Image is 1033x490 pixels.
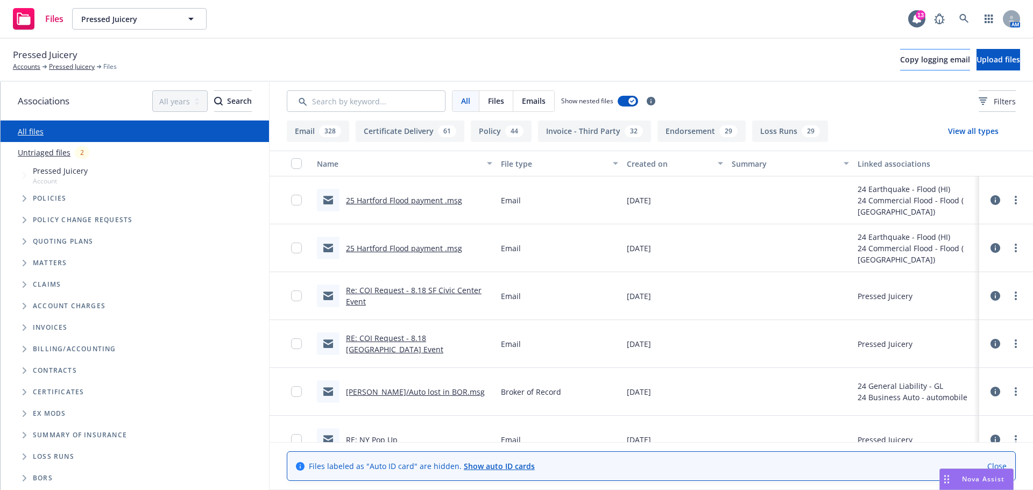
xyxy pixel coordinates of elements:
[18,94,69,108] span: Associations
[1009,337,1022,350] a: more
[214,91,252,111] div: Search
[978,8,1000,30] a: Switch app
[900,49,970,70] button: Copy logging email
[291,158,302,169] input: Select all
[33,432,127,438] span: Summary of insurance
[317,158,480,169] div: Name
[291,434,302,445] input: Toggle Row Selected
[538,120,651,142] button: Invoice - Third Party
[979,96,1016,107] span: Filters
[33,260,67,266] span: Matters
[33,165,88,176] span: Pressed Juicery
[1009,194,1022,207] a: more
[501,158,606,169] div: File type
[858,231,975,243] div: 24 Earthquake - Flood (HI)
[291,243,302,253] input: Toggle Row Selected
[994,96,1016,107] span: Filters
[33,389,84,395] span: Certificates
[858,290,912,302] div: Pressed Juicery
[49,62,95,72] a: Pressed Juicery
[853,151,979,176] button: Linked associations
[291,386,302,397] input: Toggle Row Selected
[858,195,975,217] div: 24 Commercial Flood - Flood ( [GEOGRAPHIC_DATA])
[313,151,497,176] button: Name
[214,90,252,112] button: SearchSearch
[940,469,953,489] div: Drag to move
[287,120,349,142] button: Email
[497,151,622,176] button: File type
[501,434,521,445] span: Email
[627,290,651,302] span: [DATE]
[727,151,853,176] button: Summary
[858,158,975,169] div: Linked associations
[622,151,727,176] button: Created on
[858,434,912,445] div: Pressed Juicery
[33,195,67,202] span: Policies
[18,147,70,158] a: Untriaged files
[900,54,970,65] span: Copy logging email
[627,195,651,206] span: [DATE]
[33,346,116,352] span: Billing/Accounting
[464,461,535,471] a: Show auto ID cards
[1009,385,1022,398] a: more
[438,125,456,137] div: 61
[1009,242,1022,254] a: more
[319,125,341,137] div: 328
[627,158,711,169] div: Created on
[939,468,1014,490] button: Nova Assist
[505,125,523,137] div: 44
[953,8,975,30] a: Search
[979,90,1016,112] button: Filters
[501,290,521,302] span: Email
[72,8,207,30] button: Pressed Juicery
[1009,289,1022,302] a: more
[501,195,521,206] span: Email
[858,380,967,392] div: 24 General Liability - GL
[501,243,521,254] span: Email
[471,120,532,142] button: Policy
[931,120,1016,142] button: View all types
[33,475,53,481] span: BORs
[625,125,643,137] div: 32
[752,120,828,142] button: Loss Runs
[33,238,94,245] span: Quoting plans
[33,303,105,309] span: Account charges
[1009,433,1022,446] a: more
[977,54,1020,65] span: Upload files
[33,410,66,417] span: Ex Mods
[13,48,77,62] span: Pressed Juicery
[291,338,302,349] input: Toggle Row Selected
[346,387,485,397] a: [PERSON_NAME]/Auto lost in BOR.msg
[103,62,117,72] span: Files
[33,453,74,460] span: Loss Runs
[501,338,521,350] span: Email
[929,8,950,30] a: Report a Bug
[81,13,174,25] span: Pressed Juicery
[45,15,63,23] span: Files
[1,163,269,338] div: Tree Example
[13,62,40,72] a: Accounts
[858,392,967,403] div: 24 Business Auto - automobile
[346,333,443,354] a: RE: COI Request - 8.18 [GEOGRAPHIC_DATA] Event
[346,435,398,445] a: RE: NY Pop Up
[309,460,535,472] span: Files labeled as "Auto ID card" are hidden.
[522,95,546,106] span: Emails
[962,474,1004,484] span: Nova Assist
[346,243,462,253] a: 25 Hartford Flood payment .msg
[291,290,302,301] input: Toggle Row Selected
[33,281,61,288] span: Claims
[33,176,88,186] span: Account
[858,243,975,265] div: 24 Commercial Flood - Flood ( [GEOGRAPHIC_DATA])
[461,95,470,106] span: All
[9,4,68,34] a: Files
[627,386,651,397] span: [DATE]
[977,49,1020,70] button: Upload files
[858,183,975,195] div: 24 Earthquake - Flood (HI)
[501,386,561,397] span: Broker of Record
[802,125,820,137] div: 29
[346,195,462,205] a: 25 Hartford Flood payment .msg
[1,338,269,489] div: Folder Tree Example
[627,338,651,350] span: [DATE]
[627,243,651,254] span: [DATE]
[732,158,837,169] div: Summary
